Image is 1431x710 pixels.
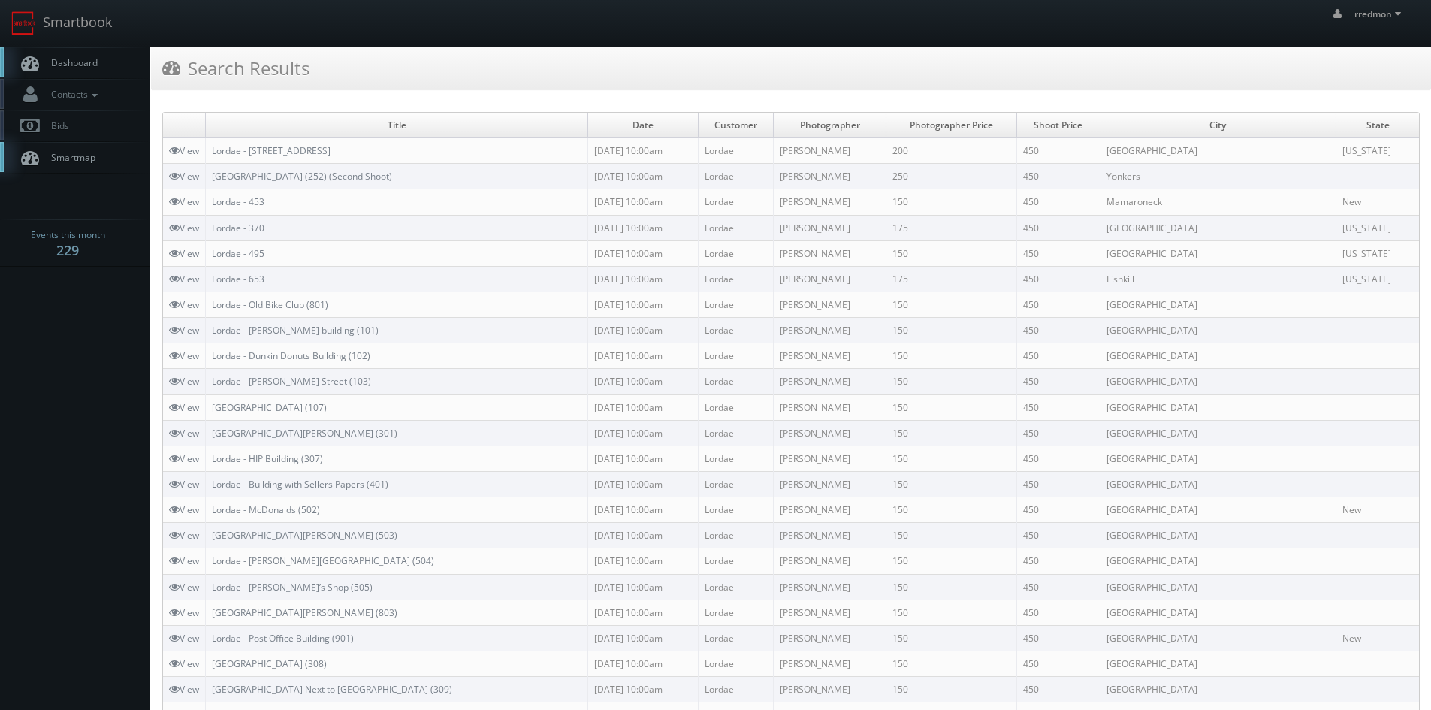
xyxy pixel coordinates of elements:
[1016,138,1100,164] td: 450
[1016,446,1100,471] td: 450
[1016,548,1100,574] td: 450
[698,343,773,369] td: Lordae
[212,606,397,619] a: [GEOGRAPHIC_DATA][PERSON_NAME] (803)
[169,247,199,260] a: View
[698,600,773,625] td: Lordae
[169,324,199,337] a: View
[698,677,773,702] td: Lordae
[1100,292,1336,317] td: [GEOGRAPHIC_DATA]
[169,349,199,362] a: View
[212,478,388,491] a: Lordae - Building with Sellers Papers (401)
[1100,446,1336,471] td: [GEOGRAPHIC_DATA]
[698,497,773,523] td: Lordae
[588,189,698,215] td: [DATE] 10:00am
[169,632,199,645] a: View
[169,375,199,388] a: View
[1336,497,1420,523] td: New
[1100,548,1336,574] td: [GEOGRAPHIC_DATA]
[588,343,698,369] td: [DATE] 10:00am
[773,600,886,625] td: [PERSON_NAME]
[1100,600,1336,625] td: [GEOGRAPHIC_DATA]
[212,247,264,260] a: Lordae - 495
[212,581,373,594] a: Lordae - [PERSON_NAME]’s Shop (505)
[1100,574,1336,600] td: [GEOGRAPHIC_DATA]
[169,170,199,183] a: View
[1016,164,1100,189] td: 450
[212,298,328,311] a: Lordae - Old Bike Club (801)
[773,189,886,215] td: [PERSON_NAME]
[773,625,886,651] td: [PERSON_NAME]
[886,343,1016,369] td: 150
[169,529,199,542] a: View
[169,195,199,208] a: View
[698,164,773,189] td: Lordae
[698,318,773,343] td: Lordae
[773,292,886,317] td: [PERSON_NAME]
[1016,677,1100,702] td: 450
[698,625,773,651] td: Lordae
[1016,292,1100,317] td: 450
[44,88,101,101] span: Contacts
[169,657,199,670] a: View
[212,529,397,542] a: [GEOGRAPHIC_DATA][PERSON_NAME] (503)
[1336,138,1420,164] td: [US_STATE]
[588,266,698,292] td: [DATE] 10:00am
[886,420,1016,446] td: 150
[1100,164,1336,189] td: Yonkers
[588,215,698,240] td: [DATE] 10:00am
[698,394,773,420] td: Lordae
[588,113,698,138] td: Date
[1100,189,1336,215] td: Mamaroneck
[588,651,698,676] td: [DATE] 10:00am
[588,523,698,548] td: [DATE] 10:00am
[1016,266,1100,292] td: 450
[169,683,199,696] a: View
[886,394,1016,420] td: 150
[212,144,331,157] a: Lordae - [STREET_ADDRESS]
[1336,189,1420,215] td: New
[588,677,698,702] td: [DATE] 10:00am
[44,119,69,132] span: Bids
[886,215,1016,240] td: 175
[1016,189,1100,215] td: 450
[1100,651,1336,676] td: [GEOGRAPHIC_DATA]
[169,478,199,491] a: View
[169,273,199,286] a: View
[886,548,1016,574] td: 150
[886,113,1016,138] td: Photographer Price
[886,266,1016,292] td: 175
[31,228,105,243] span: Events this month
[169,401,199,414] a: View
[698,548,773,574] td: Lordae
[1016,497,1100,523] td: 450
[588,471,698,497] td: [DATE] 10:00am
[1100,266,1336,292] td: Fishkill
[1016,574,1100,600] td: 450
[588,600,698,625] td: [DATE] 10:00am
[212,554,434,567] a: Lordae - [PERSON_NAME][GEOGRAPHIC_DATA] (504)
[1100,240,1336,266] td: [GEOGRAPHIC_DATA]
[1100,369,1336,394] td: [GEOGRAPHIC_DATA]
[1336,625,1420,651] td: New
[588,420,698,446] td: [DATE] 10:00am
[773,446,886,471] td: [PERSON_NAME]
[1100,343,1336,369] td: [GEOGRAPHIC_DATA]
[206,113,588,138] td: Title
[886,600,1016,625] td: 150
[886,446,1016,471] td: 150
[588,446,698,471] td: [DATE] 10:00am
[588,369,698,394] td: [DATE] 10:00am
[1336,113,1420,138] td: State
[773,523,886,548] td: [PERSON_NAME]
[588,240,698,266] td: [DATE] 10:00am
[212,324,379,337] a: Lordae - [PERSON_NAME] building (101)
[1100,318,1336,343] td: [GEOGRAPHIC_DATA]
[886,574,1016,600] td: 150
[698,523,773,548] td: Lordae
[886,369,1016,394] td: 150
[773,497,886,523] td: [PERSON_NAME]
[1336,215,1420,240] td: [US_STATE]
[886,189,1016,215] td: 150
[1016,394,1100,420] td: 450
[698,446,773,471] td: Lordae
